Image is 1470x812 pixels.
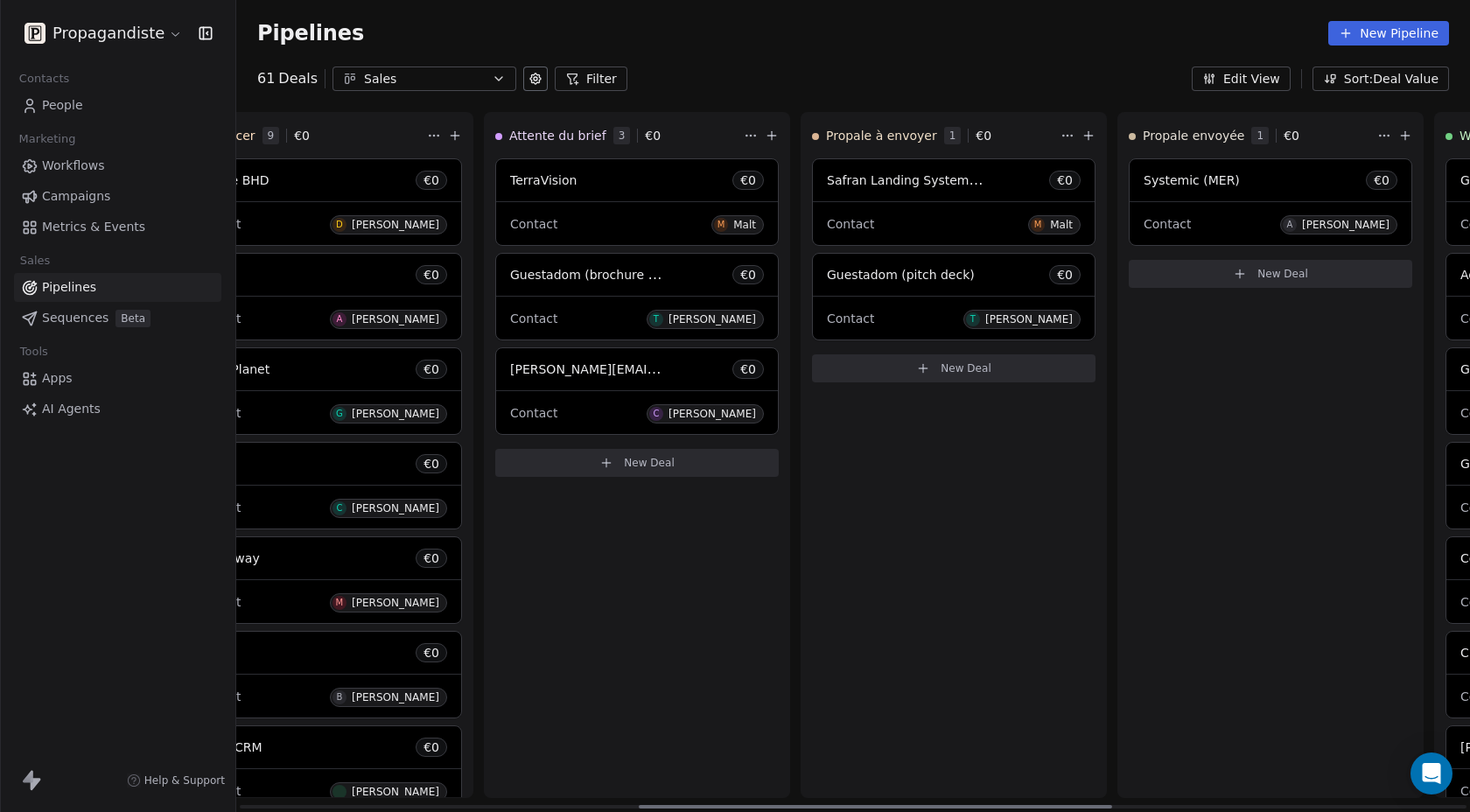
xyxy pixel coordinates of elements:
span: Apps [42,369,73,388]
span: Metrics & Events [42,218,145,236]
div: WeekAway€0ContactM[PERSON_NAME] [178,536,462,624]
div: [PERSON_NAME] [985,313,1073,325]
div: [PERSON_NAME] [352,408,439,420]
div: C [653,407,659,421]
div: €0ContactB[PERSON_NAME] [178,631,462,718]
span: 3 [613,127,631,144]
span: € 0 [1057,171,1073,189]
div: [PERSON_NAME] [352,502,439,514]
div: Guestadom (pitch deck)€0ContactT[PERSON_NAME] [812,253,1095,340]
span: AI Agents [42,400,101,418]
span: € 0 [423,360,439,378]
button: New Pipeline [1328,21,1449,45]
a: Campaigns [14,182,221,211]
a: Help & Support [127,773,225,787]
div: [PERSON_NAME] [352,219,439,231]
span: Pipelines [42,278,96,297]
span: Contact [510,217,557,231]
span: € 0 [740,266,756,283]
div: T [654,312,659,326]
a: AI Agents [14,395,221,423]
span: Workflows [42,157,105,175]
span: New Deal [624,456,675,470]
span: People [42,96,83,115]
div: Propale envoyée1€0 [1129,113,1374,158]
span: € 0 [423,644,439,661]
div: Malt [1050,219,1073,231]
a: Pipelines [14,273,221,302]
button: New Deal [1129,260,1412,288]
a: People [14,91,221,120]
span: € 0 [423,266,439,283]
span: Marketing [11,126,83,152]
div: [PERSON_NAME] [352,313,439,325]
a: Workflows [14,151,221,180]
span: Propale envoyée [1143,127,1244,144]
button: New Deal [812,354,1095,382]
a: Apps [14,364,221,393]
span: Contact [510,311,557,325]
button: Edit View [1192,66,1291,91]
div: [PERSON_NAME][EMAIL_ADDRESS][PERSON_NAME][DOMAIN_NAME]€0ContactC[PERSON_NAME] [495,347,779,435]
button: Filter [555,66,627,91]
div: Groupe BHD€0ContactD[PERSON_NAME] [178,158,462,246]
span: Beta [115,310,150,327]
span: € 0 [423,171,439,189]
span: € 0 [1374,171,1389,189]
button: New Deal [495,449,779,477]
div: [PERSON_NAME] [352,691,439,703]
div: M [336,596,344,610]
div: [PERSON_NAME] [352,597,439,609]
div: [PERSON_NAME] [1302,219,1389,231]
span: Campaigns [42,187,110,206]
div: Systemic (MER)€0ContactA[PERSON_NAME] [1129,158,1412,246]
span: Systemic (MER) [1144,173,1240,187]
span: € 0 [1284,127,1299,144]
span: € 0 [1057,266,1073,283]
span: [PERSON_NAME][EMAIL_ADDRESS][PERSON_NAME][DOMAIN_NAME] [510,360,927,377]
img: logo.png [24,23,45,44]
a: Metrics & Events [14,213,221,241]
a: SequencesBeta [14,304,221,332]
div: Sales [364,70,485,88]
span: Tools [12,339,55,365]
span: À relancer [192,127,255,144]
div: T [970,312,976,326]
div: €0ContactA[PERSON_NAME] [178,253,462,340]
span: Contact [827,217,874,231]
div: Propale à envoyer1€0 [812,113,1057,158]
div: D [336,218,343,232]
div: A [336,312,342,326]
span: € 0 [740,360,756,378]
button: Sort: Deal Value [1312,66,1449,91]
span: Sales [12,248,58,274]
div: Malt [733,219,756,231]
div: M [1034,218,1042,232]
span: 9 [262,127,280,144]
span: Guestadom (pitch deck) [827,268,975,282]
span: € 0 [423,455,439,472]
div: M [717,218,725,232]
div: [PERSON_NAME] [668,408,756,420]
span: Propale à envoyer [826,127,937,144]
span: Sequences [42,309,108,327]
div: Small Planet€0ContactG[PERSON_NAME] [178,347,462,435]
div: TerraVision€0ContactMMalt [495,158,779,246]
div: Safran Landing Systems (Malt)€0ContactMMalt [812,158,1095,246]
button: Propagandiste [21,18,186,48]
div: 61 [257,68,318,89]
div: Guestadom (brochure V2)€0ContactT[PERSON_NAME] [495,253,779,340]
span: € 0 [423,549,439,567]
span: Propagandiste [52,22,164,45]
div: [PERSON_NAME] [668,313,756,325]
span: € 0 [294,127,310,144]
span: 1 [944,127,962,144]
span: Guestadom (brochure V2) [510,266,669,283]
span: € 0 [740,171,756,189]
div: €0ContactC[PERSON_NAME] [178,442,462,529]
span: Contacts [11,66,77,92]
div: G [336,407,343,421]
span: Safran Landing Systems (Malt) [827,171,1015,188]
span: € 0 [423,738,439,756]
div: B [336,690,342,704]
